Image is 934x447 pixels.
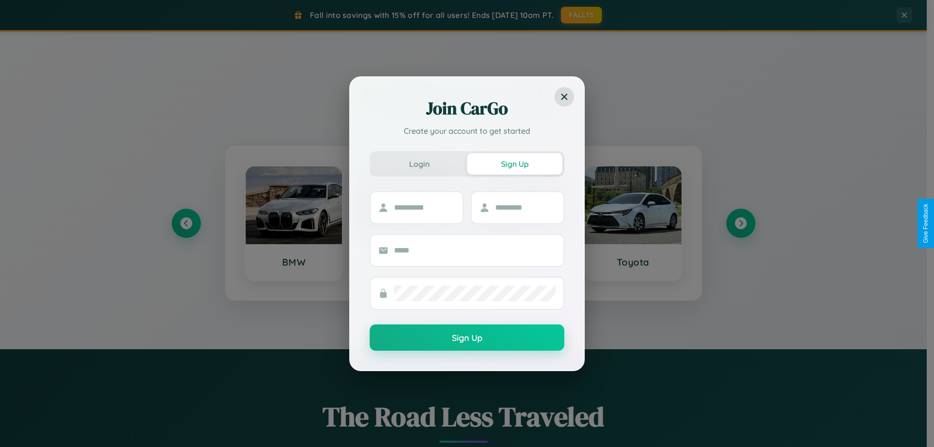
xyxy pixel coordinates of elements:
button: Login [372,153,467,175]
div: Give Feedback [922,204,929,243]
h2: Join CarGo [370,97,564,120]
button: Sign Up [370,324,564,351]
button: Sign Up [467,153,562,175]
p: Create your account to get started [370,125,564,137]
